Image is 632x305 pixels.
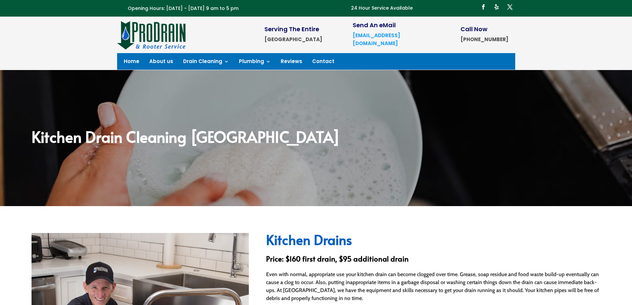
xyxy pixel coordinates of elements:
span: Call Now [460,25,487,33]
h2: Kitchen Drains [266,233,600,250]
a: Home [124,59,139,66]
strong: [PHONE_NUMBER] [460,36,508,43]
span: Serving The Entire [264,25,319,33]
h3: Price: $160 first drain, $95 additional drain [266,255,600,266]
a: Plumbing [239,59,271,66]
strong: [GEOGRAPHIC_DATA] [264,36,322,43]
p: 24 Hour Service Available [351,4,413,12]
a: Drain Cleaning [183,59,229,66]
a: [EMAIL_ADDRESS][DOMAIN_NAME] [353,32,400,47]
a: Contact [312,59,334,66]
span: Opening Hours: [DATE] - [DATE] 9 am to 5 pm [128,5,239,12]
a: Follow on Yelp [491,2,502,12]
img: site-logo-100h [117,20,186,50]
a: Follow on Facebook [478,2,489,12]
div: Even with normal, appropriate use your kitchen drain can become clogged over time. Grease, soap r... [266,270,600,302]
a: About us [149,59,173,66]
a: Reviews [281,59,302,66]
a: Follow on X [505,2,515,12]
span: Send An eMail [353,21,396,29]
h2: Kitchen Drain Cleaning [GEOGRAPHIC_DATA] [32,129,600,147]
